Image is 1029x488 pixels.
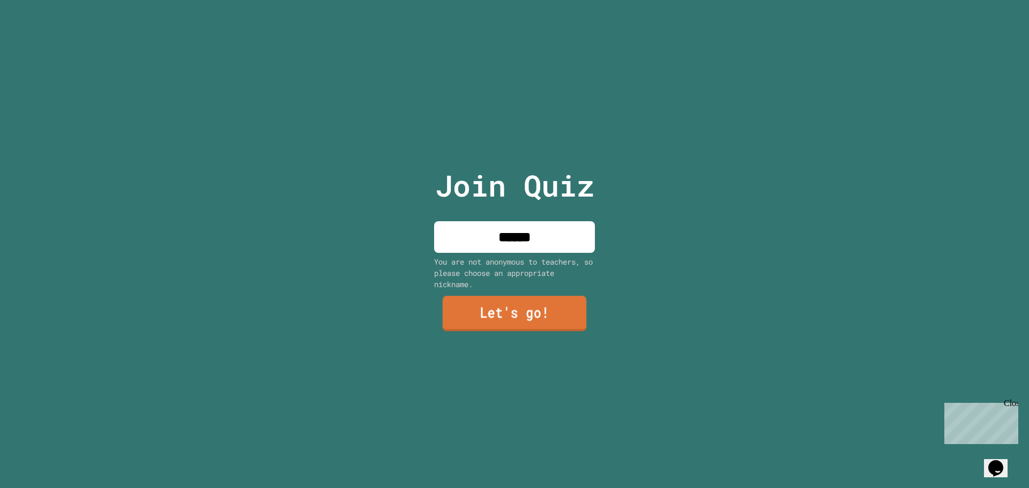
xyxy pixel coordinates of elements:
a: Let's go! [443,296,586,332]
p: Join Quiz [435,163,594,208]
iframe: chat widget [940,399,1018,444]
iframe: chat widget [984,445,1018,477]
div: Chat with us now!Close [4,4,74,68]
div: You are not anonymous to teachers, so please choose an appropriate nickname. [434,256,595,290]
